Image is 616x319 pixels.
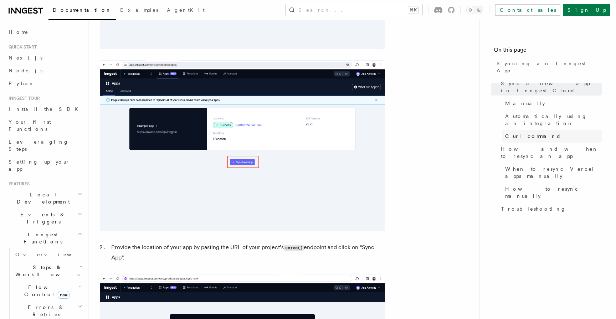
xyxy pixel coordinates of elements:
button: Local Development [6,188,84,208]
a: AgentKit [163,2,209,19]
kbd: ⌘K [408,6,418,14]
span: Setting up your app [9,159,70,172]
a: Contact sales [495,4,560,16]
span: Events & Triggers [6,211,78,225]
a: Examples [116,2,163,19]
a: When to resync Vercel apps manually [502,163,602,182]
span: Features [6,181,30,187]
span: Syncing an Inngest App [497,60,602,74]
span: How to resync manually [505,185,602,200]
span: Flow Control [12,284,78,298]
span: Install the SDK [9,106,82,112]
span: Troubleshooting [501,205,566,212]
img: Inngest Cloud screen with sync new app button when you have apps synced [100,60,385,231]
span: When to resync Vercel apps manually [505,165,602,180]
a: Leveraging Steps [6,135,84,155]
span: Node.js [9,68,42,73]
button: Steps & Workflows [12,261,84,281]
a: Node.js [6,64,84,77]
a: Troubleshooting [498,202,602,215]
button: Flow Controlnew [12,281,84,301]
a: Manually [502,97,602,110]
a: Sync a new app in Inngest Cloud [498,77,602,97]
span: Manually [505,100,545,107]
a: How to resync manually [502,182,602,202]
a: Overview [12,248,84,261]
a: Your first Functions [6,115,84,135]
span: Curl command [505,133,561,140]
span: Local Development [6,191,78,205]
span: Overview [15,252,89,257]
span: Home [9,29,29,36]
a: Python [6,77,84,90]
a: Syncing an Inngest App [494,57,602,77]
span: AgentKit [167,7,205,13]
button: Events & Triggers [6,208,84,228]
a: Next.js [6,51,84,64]
span: Leveraging Steps [9,139,69,152]
span: Documentation [53,7,112,13]
span: Automatically using an integration [505,113,602,127]
code: serve() [284,245,304,251]
span: Next.js [9,55,42,61]
span: Inngest Functions [6,231,77,245]
span: Sync a new app in Inngest Cloud [501,80,602,94]
span: new [58,291,70,299]
span: Quick start [6,44,37,50]
span: Your first Functions [9,119,51,132]
h4: On this page [494,46,602,57]
button: Search...⌘K [286,4,422,16]
a: Curl command [502,130,602,143]
a: Documentation [48,2,116,20]
a: Automatically using an integration [502,110,602,130]
span: Inngest tour [6,96,40,101]
button: Inngest Functions [6,228,84,248]
button: Toggle dark mode [466,6,483,14]
a: Install the SDK [6,103,84,115]
span: How and when to resync an app [501,145,602,160]
span: Python [9,81,35,86]
a: Sign Up [563,4,610,16]
li: Provide the location of your app by pasting the URL of your project’s endpoint and click on “Sync... [109,242,385,263]
a: Home [6,26,84,38]
span: Steps & Workflows [12,264,79,278]
span: Errors & Retries [12,304,77,318]
a: How and when to resync an app [498,143,602,163]
a: Setting up your app [6,155,84,175]
span: Examples [120,7,158,13]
